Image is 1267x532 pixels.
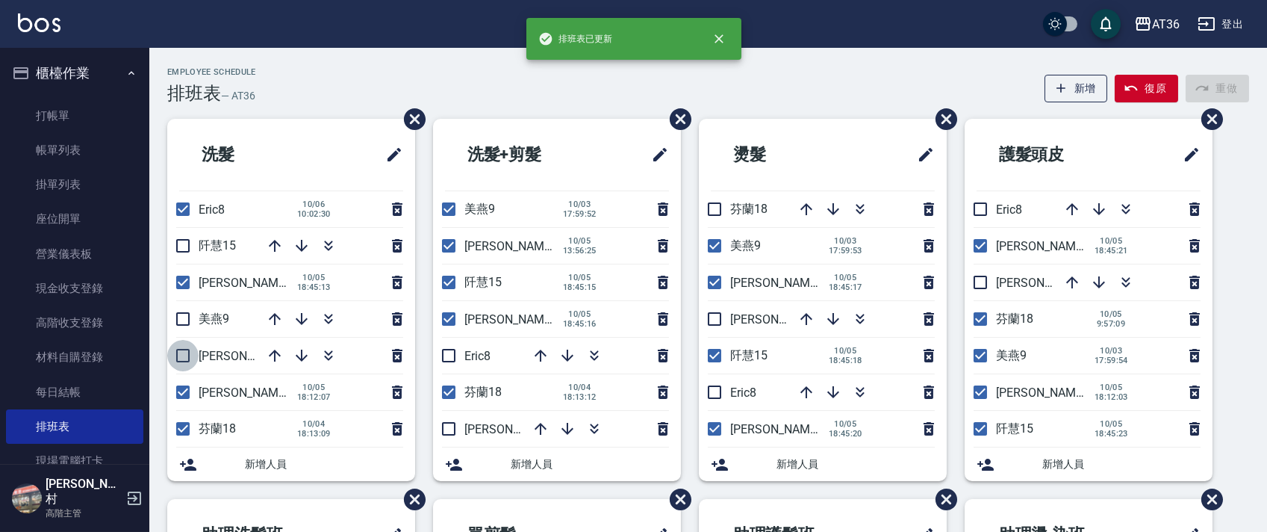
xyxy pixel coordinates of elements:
span: 18:12:07 [297,392,331,402]
span: 排班表已更新 [538,31,613,46]
a: 帳單列表 [6,133,143,167]
a: 打帳單 [6,99,143,133]
span: 芬蘭18 [730,202,768,216]
span: [PERSON_NAME]16 [996,239,1099,253]
span: 10/05 [829,346,862,356]
span: 10/05 [1095,309,1127,319]
span: 18:45:23 [1095,429,1128,439]
span: 18:45:16 [563,319,597,329]
h2: 洗髮+剪髮 [445,128,603,182]
span: 18:45:13 [297,282,331,292]
span: [PERSON_NAME]11 [730,422,833,436]
h5: [PERSON_NAME]村 [46,477,122,507]
span: 13:56:25 [563,246,597,256]
img: Logo [18,13,60,32]
span: 刪除班表 [1190,477,1225,522]
span: 10/05 [829,273,862,282]
span: 新增人員 [511,457,669,472]
span: 美燕9 [730,238,761,253]
span: 10/05 [1095,419,1128,429]
span: [PERSON_NAME]11 [464,239,567,253]
a: 現場電腦打卡 [6,444,143,478]
p: 高階主管 [46,507,122,520]
span: 10/05 [829,419,862,429]
button: 新增 [1045,75,1108,102]
a: 座位開單 [6,202,143,236]
a: 排班表 [6,409,143,444]
span: Eric8 [464,349,491,363]
span: 18:45:15 [563,282,597,292]
h2: Employee Schedule [167,67,256,77]
button: 登出 [1192,10,1249,38]
span: 18:12:03 [1095,392,1128,402]
div: 新增人員 [167,448,415,481]
a: 每日結帳 [6,375,143,409]
span: Eric8 [730,386,756,400]
span: 10/03 [563,199,597,209]
span: 17:59:53 [829,246,862,256]
span: 10/05 [297,383,331,392]
button: 復原 [1115,75,1178,102]
span: 阡慧15 [996,421,1033,436]
span: 芬蘭18 [199,421,236,436]
div: 新增人員 [433,448,681,481]
span: [PERSON_NAME]11 [199,386,302,400]
h2: 燙髮 [711,128,848,182]
span: Eric8 [199,202,225,217]
span: 10/05 [563,273,597,282]
a: 現金收支登錄 [6,271,143,306]
span: [PERSON_NAME]16 [730,276,833,290]
span: 18:45:17 [829,282,862,292]
span: 阡慧15 [464,275,502,289]
span: 10/06 [297,199,331,209]
span: Eric8 [996,202,1022,217]
span: 美燕9 [199,312,229,326]
button: AT36 [1128,9,1186,40]
span: 10/05 [297,273,331,282]
span: 刪除班表 [924,97,959,141]
span: 阡慧15 [730,348,768,362]
span: [PERSON_NAME]6 [199,349,295,363]
span: 刪除班表 [1190,97,1225,141]
button: close [703,22,735,55]
span: 18:45:20 [829,429,862,439]
span: 10/05 [1095,383,1128,392]
span: 刪除班表 [393,97,428,141]
div: 新增人員 [965,448,1212,481]
span: 9:57:09 [1095,319,1127,329]
span: 10/03 [829,236,862,246]
span: 芬蘭18 [464,385,502,399]
span: 新增人員 [776,457,935,472]
span: 修改班表的標題 [376,137,403,173]
span: 修改班表的標題 [1174,137,1201,173]
span: 修改班表的標題 [908,137,935,173]
span: 18:13:09 [297,429,331,439]
h3: 排班表 [167,83,221,104]
div: 新增人員 [699,448,947,481]
span: 10/04 [297,419,331,429]
span: [PERSON_NAME]16 [464,312,567,327]
span: [PERSON_NAME]6 [996,276,1092,290]
span: 17:59:52 [563,209,597,219]
span: [PERSON_NAME]11 [996,386,1099,400]
span: 10/03 [1095,346,1128,356]
span: 18:13:12 [563,392,597,402]
span: 美燕9 [464,202,495,216]
span: 新增人員 [245,457,403,472]
h2: 洗髮 [179,128,317,182]
span: 10/04 [563,383,597,392]
a: 營業儀表板 [6,237,143,271]
span: 刪除班表 [393,477,428,522]
span: [PERSON_NAME]6 [730,312,826,327]
span: 美燕9 [996,348,1027,362]
span: 10/05 [1095,236,1128,246]
span: 刪除班表 [659,97,694,141]
a: 高階收支登錄 [6,306,143,340]
span: 新增人員 [1042,457,1201,472]
span: 10/05 [563,236,597,246]
span: 18:45:18 [829,356,862,365]
span: [PERSON_NAME]6 [464,422,561,436]
span: 10/05 [563,309,597,319]
span: 10:02:30 [297,209,331,219]
a: 材料自購登錄 [6,340,143,374]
